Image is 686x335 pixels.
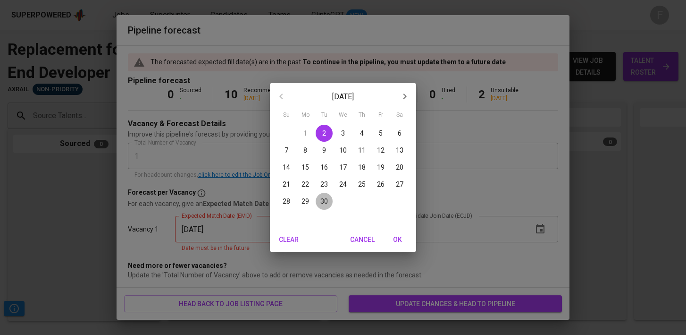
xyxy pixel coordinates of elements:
button: 3 [335,125,351,142]
button: 12 [372,142,389,159]
p: 7 [284,146,288,155]
button: 27 [391,176,408,193]
p: 13 [396,146,403,155]
button: 29 [297,193,314,210]
p: 22 [301,180,309,189]
p: 9 [322,146,326,155]
span: Clear [277,234,300,246]
p: 16 [320,163,328,172]
p: 10 [339,146,347,155]
p: 21 [283,180,290,189]
button: 18 [353,159,370,176]
p: 3 [341,129,345,138]
p: 8 [303,146,307,155]
p: 2 [322,129,326,138]
button: 19 [372,159,389,176]
button: Clear [274,231,304,249]
span: Th [353,111,370,120]
span: Mo [297,111,314,120]
button: 23 [316,176,333,193]
p: 12 [377,146,385,155]
button: 5 [372,125,389,142]
button: 6 [391,125,408,142]
button: 10 [335,142,351,159]
button: 28 [278,193,295,210]
span: We [335,111,351,120]
button: 8 [297,142,314,159]
p: [DATE] [293,91,393,103]
button: 22 [297,176,314,193]
button: 11 [353,142,370,159]
p: 30 [320,197,328,206]
p: 4 [360,129,364,138]
p: 26 [377,180,385,189]
button: 9 [316,142,333,159]
button: 2 [316,125,333,142]
button: 30 [316,193,333,210]
button: 16 [316,159,333,176]
button: 4 [353,125,370,142]
p: 24 [339,180,347,189]
button: 15 [297,159,314,176]
span: Fr [372,111,389,120]
p: 6 [398,129,402,138]
p: 29 [301,197,309,206]
span: Sa [391,111,408,120]
p: 23 [320,180,328,189]
p: 18 [358,163,366,172]
span: Cancel [350,234,375,246]
p: 27 [396,180,403,189]
button: Cancel [346,231,378,249]
button: 14 [278,159,295,176]
button: 20 [391,159,408,176]
p: 28 [283,197,290,206]
button: 21 [278,176,295,193]
button: 7 [278,142,295,159]
span: Tu [316,111,333,120]
p: 11 [358,146,366,155]
p: 17 [339,163,347,172]
p: 5 [379,129,383,138]
p: 20 [396,163,403,172]
span: Su [278,111,295,120]
p: 25 [358,180,366,189]
button: OK [382,231,412,249]
button: 17 [335,159,351,176]
p: 14 [283,163,290,172]
p: 19 [377,163,385,172]
button: 24 [335,176,351,193]
span: OK [386,234,409,246]
p: 15 [301,163,309,172]
button: 26 [372,176,389,193]
button: 25 [353,176,370,193]
button: 13 [391,142,408,159]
